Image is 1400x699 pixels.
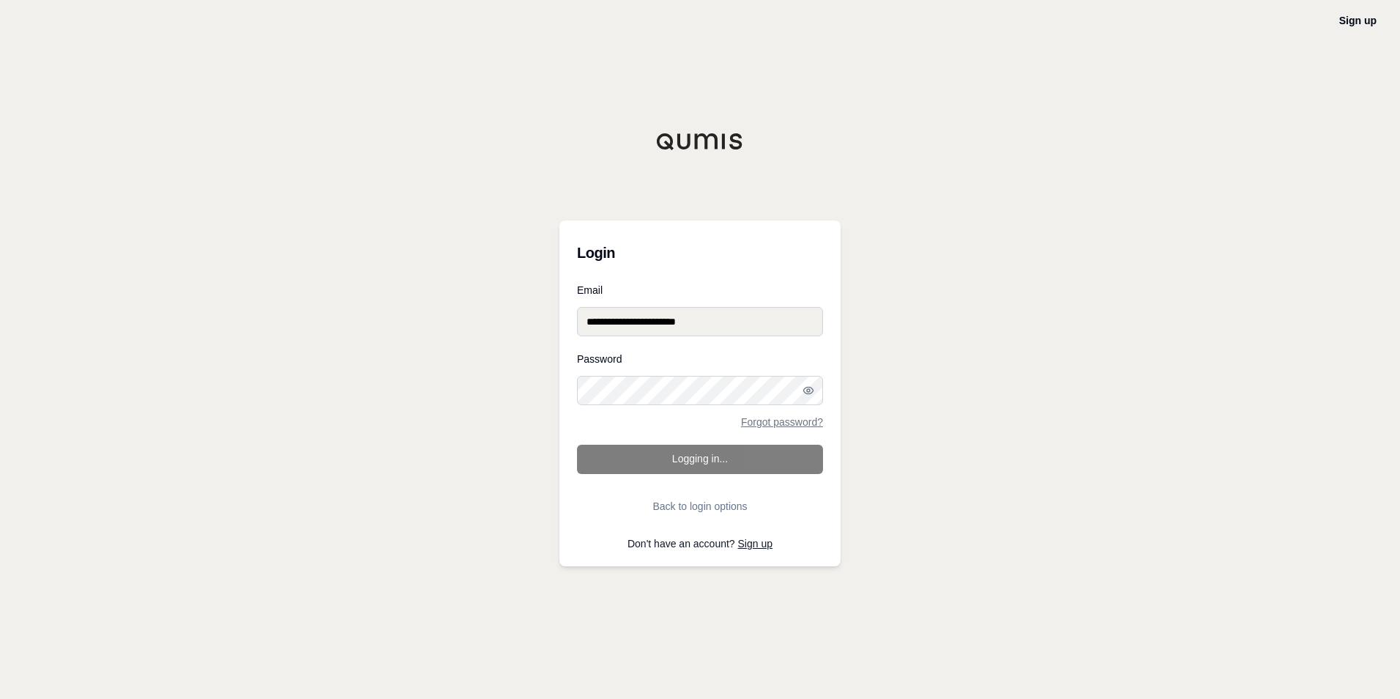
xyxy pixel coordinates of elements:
[577,492,823,521] button: Back to login options
[577,238,823,267] h3: Login
[1339,15,1377,26] a: Sign up
[741,417,823,427] a: Forgot password?
[738,538,772,550] a: Sign up
[577,354,823,364] label: Password
[577,285,823,295] label: Email
[656,133,744,150] img: Qumis
[577,539,823,549] p: Don't have an account?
